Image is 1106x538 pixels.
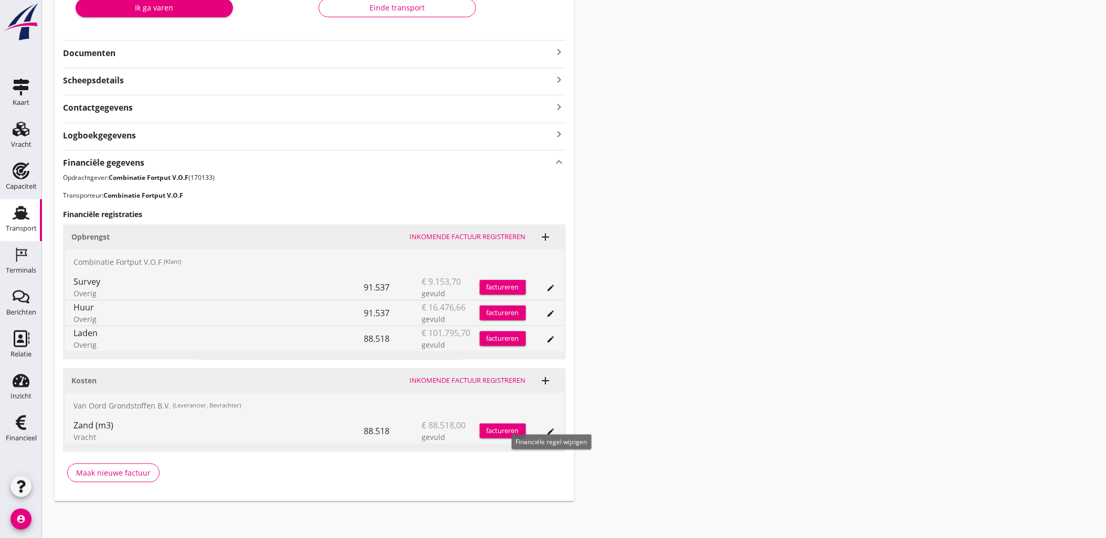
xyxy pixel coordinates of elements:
i: keyboard_arrow_right [553,127,566,142]
button: factureren [480,424,526,438]
div: factureren [480,282,526,293]
button: Maak nieuwe factuur [67,464,160,482]
div: factureren [480,308,526,318]
button: factureren [480,331,526,346]
i: edit [547,284,555,292]
i: account_circle [10,509,31,530]
div: Zand (m3) [73,419,364,432]
i: keyboard_arrow_up [553,155,566,169]
i: keyboard_arrow_right [553,100,566,114]
div: Van Oord Grondstoffen B.V. [65,393,564,418]
div: gevuld [422,339,480,350]
div: Inkomende factuur registreren [410,232,526,242]
button: factureren [480,280,526,295]
div: factureren [480,426,526,436]
i: add [540,374,552,387]
span: € 88.518,00 [422,419,466,432]
div: Financieel [6,435,37,442]
div: Inkomende factuur registreren [410,375,526,386]
i: edit [547,309,555,318]
div: Relatie [10,351,31,358]
strong: Documenten [63,47,553,59]
div: factureren [480,333,526,344]
i: edit [547,427,555,436]
div: Laden [73,327,364,339]
strong: Opbrengst [71,232,110,242]
div: Transport [6,225,37,232]
div: Berichten [6,309,36,316]
div: Combinatie Fortput V.O.F [65,250,564,275]
i: edit [547,335,555,343]
div: Inzicht [10,393,31,400]
div: 88.518 [364,418,422,444]
button: Inkomende factuur registreren [406,230,530,244]
div: 88.518 [364,326,422,351]
div: Capaciteit [6,183,37,190]
div: Overig [73,339,364,350]
div: gevuld [422,288,480,299]
div: Survey [73,275,364,288]
strong: Logboekgegevens [63,130,136,142]
button: Inkomende factuur registreren [406,373,530,388]
div: gevuld [422,432,480,443]
span: € 16.476,66 [422,301,466,314]
strong: Scheepsdetails [63,74,124,87]
img: logo-small.a267ee39.svg [2,3,40,41]
small: (Leverancier, Bevrachter) [173,401,241,410]
div: Maak nieuwe factuur [76,467,151,478]
div: Einde transport [328,2,467,13]
div: Overig [73,314,364,325]
span: € 101.795,70 [422,327,471,339]
div: gevuld [422,314,480,325]
i: keyboard_arrow_right [553,72,566,87]
div: 91.537 [364,275,422,300]
div: Overig [73,288,364,299]
div: Terminals [6,267,36,274]
div: Huur [73,301,364,314]
button: factureren [480,306,526,320]
i: keyboard_arrow_right [553,46,566,58]
strong: Contactgegevens [63,102,133,114]
strong: Combinatie Fortput V.O.F [103,191,183,200]
strong: Kosten [71,375,97,385]
div: Kaart [13,99,29,106]
strong: Combinatie Fortput V.O.F [109,173,188,182]
i: add [540,231,552,243]
div: Ik ga varen [84,2,225,13]
strong: Financiële gegevens [63,157,144,169]
div: Vracht [73,432,364,443]
div: Vracht [11,141,31,148]
p: Opdrachtgever: (170133) [63,173,566,182]
small: (Klant) [164,257,181,266]
h3: Financiële registraties [63,209,566,220]
span: € 9.153,70 [422,275,461,288]
p: Transporteur: [63,191,566,200]
div: 91.537 [364,300,422,326]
